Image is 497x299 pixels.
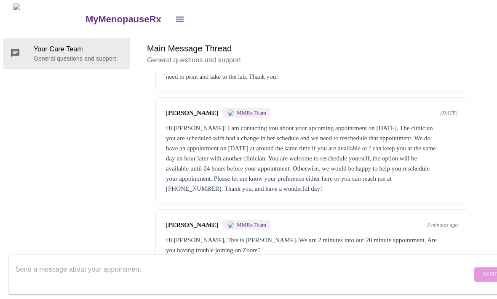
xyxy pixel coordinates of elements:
[84,5,169,34] a: MyMenopauseRx
[34,54,123,63] p: General questions and support
[237,222,266,228] span: MMRx Team
[427,222,458,228] span: 3 minutes ago
[237,109,266,116] span: MMRx Team
[166,222,218,229] span: [PERSON_NAME]
[147,42,477,55] h6: Main Message Thread
[86,14,161,25] h3: MyMenopauseRx
[147,55,477,65] p: General questions and support
[3,38,130,69] div: Your Care TeamGeneral questions and support
[13,3,84,35] img: MyMenopauseRx Logo
[166,123,458,194] div: Hi [PERSON_NAME]! I am contacting you about your upcoming appointment on [DATE]. The clinician yo...
[227,109,234,116] img: MMRX
[166,235,458,255] div: Hi [PERSON_NAME], This is [PERSON_NAME]. We are 2 minutes into our 20 minute appointment. Are you...
[170,9,190,29] button: open drawer
[440,109,458,116] span: [DATE]
[16,261,472,288] textarea: Send a message about your appointment
[227,222,234,228] img: MMRX
[34,44,123,54] span: Your Care Team
[166,109,218,117] span: [PERSON_NAME]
